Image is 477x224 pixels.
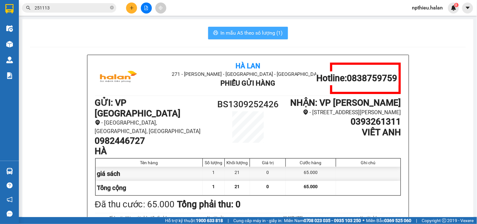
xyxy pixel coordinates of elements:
button: file-add [141,3,152,14]
h1: 0393261311 [286,116,401,127]
span: plus [130,6,134,10]
div: 21 [225,167,250,181]
button: printerIn mẫu A5 theo số lượng (1) [208,27,288,39]
strong: 1900 633 818 [196,218,223,223]
span: Cung cấp máy in - giấy in: [233,217,282,224]
li: 271 - [PERSON_NAME] - [GEOGRAPHIC_DATA] - [GEOGRAPHIC_DATA] [59,15,263,23]
div: 0 [250,167,286,181]
img: warehouse-icon [6,57,13,63]
div: Cước hàng [287,160,334,165]
button: caret-down [462,3,473,14]
strong: 0708 023 035 - 0935 103 250 [304,218,361,223]
img: warehouse-icon [6,25,13,32]
strong: 0369 525 060 [385,218,412,223]
span: file-add [144,6,148,10]
span: 65.000 [304,184,318,189]
b: GỬI : VP [GEOGRAPHIC_DATA] [8,43,94,64]
span: notification [7,197,13,203]
img: logo.jpg [8,8,55,39]
span: 21 [235,184,240,189]
span: printer [213,30,218,36]
button: aim [155,3,166,14]
span: Tổng cộng [97,184,126,192]
span: caret-down [465,5,471,11]
sup: 8 [454,3,459,7]
li: 271 - [PERSON_NAME] - [GEOGRAPHIC_DATA] - [GEOGRAPHIC_DATA] [146,70,350,78]
span: close-circle [110,5,114,11]
span: | [228,217,229,224]
h1: HÀ [95,146,210,157]
span: | [416,217,417,224]
span: search [26,6,31,10]
h1: 0982446727 [95,136,210,146]
b: NHẬN : VP [PERSON_NAME] [291,98,401,108]
span: question-circle [7,182,13,188]
span: ⚪️ [363,219,365,222]
div: Khối lượng [226,160,248,165]
input: Tìm tên, số ĐT hoặc mã đơn [35,4,109,11]
li: Người gửi [185,215,247,221]
img: solution-icon [6,72,13,79]
div: 1 [203,167,225,181]
li: - [GEOGRAPHIC_DATA], [GEOGRAPHIC_DATA], [GEOGRAPHIC_DATA] [95,119,210,135]
div: Đã thu cước : 65.000 [95,198,175,211]
span: Miền Nam [284,217,361,224]
span: 1 [213,184,215,189]
li: 22:21[DATE] [262,215,324,221]
span: environment [303,109,308,115]
h1: BS1309252426 [210,98,286,111]
li: - [STREET_ADDRESS][PERSON_NAME] [286,108,401,117]
li: Người nhận [339,215,401,221]
img: icon-new-feature [451,5,457,11]
span: environment [95,120,100,125]
b: Hà Lan [236,62,260,70]
li: Thông tin NH người nhận tiền thu hộ [108,215,170,221]
span: 8 [455,3,458,7]
span: Hỗ trợ kỹ thuật: [165,217,223,224]
span: 0 [267,184,269,189]
div: Số lượng [204,160,223,165]
span: In mẫu A5 theo số lượng (1) [221,29,283,37]
div: giá sách [96,167,203,181]
b: Phiếu Gửi Hàng [220,79,275,87]
span: npthieu.halan [407,4,448,12]
div: 65.000 [286,167,336,181]
span: aim [158,6,163,10]
div: Giá trị [252,160,284,165]
b: Tổng phải thu: 0 [177,199,241,210]
button: plus [126,3,137,14]
b: GỬI : VP [GEOGRAPHIC_DATA] [95,98,181,119]
span: Miền Bắc [366,217,412,224]
span: close-circle [110,6,114,9]
div: Tên hàng [97,160,201,165]
img: logo-vxr [5,4,14,14]
h1: VIÊT ANH [286,127,401,138]
img: warehouse-icon [6,41,13,48]
span: copyright [442,218,446,223]
div: Ghi chú [338,160,399,165]
img: logo.jpg [95,63,142,94]
img: warehouse-icon [6,168,13,175]
h1: Hotline: 0838759759 [316,73,397,84]
span: message [7,211,13,217]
